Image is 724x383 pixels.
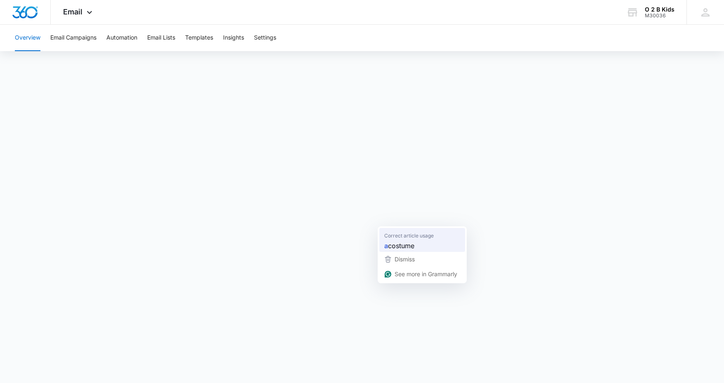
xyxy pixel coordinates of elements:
button: Email Campaigns [50,25,96,51]
button: Templates [185,25,213,51]
div: account name [645,6,675,13]
button: Settings [254,25,276,51]
div: account id [645,13,675,19]
button: Email Lists [147,25,175,51]
button: Automation [106,25,137,51]
span: Email [63,7,82,16]
button: Overview [15,25,40,51]
button: Insights [223,25,244,51]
